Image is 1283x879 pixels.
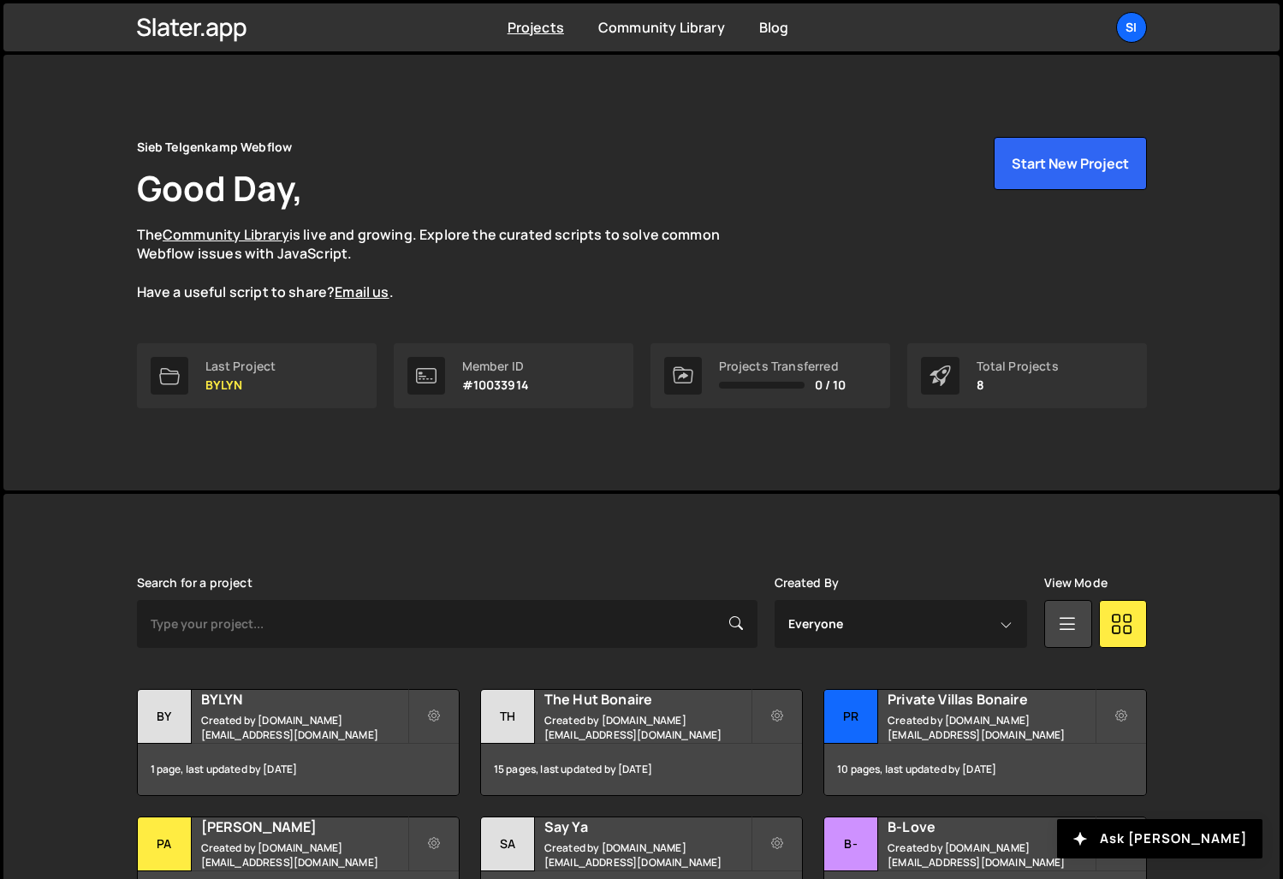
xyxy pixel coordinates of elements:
a: Community Library [163,225,289,244]
button: Ask [PERSON_NAME] [1057,819,1262,858]
p: 8 [977,378,1059,392]
a: Th The Hut Bonaire Created by [DOMAIN_NAME][EMAIL_ADDRESS][DOMAIN_NAME] 15 pages, last updated by... [480,689,803,796]
div: B- [824,817,878,871]
div: Pa [138,817,192,871]
a: Email us [335,282,389,301]
h2: B-Love [888,817,1094,836]
div: BY [138,690,192,744]
a: Pr Private Villas Bonaire Created by [DOMAIN_NAME][EMAIL_ADDRESS][DOMAIN_NAME] 10 pages, last upd... [823,689,1146,796]
a: Si [1116,12,1147,43]
div: Pr [824,690,878,744]
small: Created by [DOMAIN_NAME][EMAIL_ADDRESS][DOMAIN_NAME] [544,840,751,870]
p: The is live and growing. Explore the curated scripts to solve common Webflow issues with JavaScri... [137,225,753,302]
div: Projects Transferred [719,359,846,373]
label: Search for a project [137,576,252,590]
h2: The Hut Bonaire [544,690,751,709]
a: Last Project BYLYN [137,343,377,408]
div: Last Project [205,359,276,373]
div: 15 pages, last updated by [DATE] [481,744,802,795]
small: Created by [DOMAIN_NAME][EMAIL_ADDRESS][DOMAIN_NAME] [888,713,1094,742]
div: Sa [481,817,535,871]
p: #10033914 [462,378,529,392]
span: 0 / 10 [815,378,846,392]
a: Blog [759,18,789,37]
div: Total Projects [977,359,1059,373]
small: Created by [DOMAIN_NAME][EMAIL_ADDRESS][DOMAIN_NAME] [888,840,1094,870]
small: Created by [DOMAIN_NAME][EMAIL_ADDRESS][DOMAIN_NAME] [201,713,407,742]
input: Type your project... [137,600,757,648]
h1: Good Day, [137,164,303,211]
small: Created by [DOMAIN_NAME][EMAIL_ADDRESS][DOMAIN_NAME] [544,713,751,742]
div: Th [481,690,535,744]
div: 1 page, last updated by [DATE] [138,744,459,795]
h2: Private Villas Bonaire [888,690,1094,709]
a: Projects [508,18,564,37]
small: Created by [DOMAIN_NAME][EMAIL_ADDRESS][DOMAIN_NAME] [201,840,407,870]
label: View Mode [1044,576,1108,590]
div: Sieb Telgenkamp Webflow [137,137,293,157]
h2: BYLYN [201,690,407,709]
a: Community Library [598,18,725,37]
h2: [PERSON_NAME] [201,817,407,836]
div: 10 pages, last updated by [DATE] [824,744,1145,795]
label: Created By [775,576,840,590]
a: BY BYLYN Created by [DOMAIN_NAME][EMAIL_ADDRESS][DOMAIN_NAME] 1 page, last updated by [DATE] [137,689,460,796]
div: Member ID [462,359,529,373]
h2: Say Ya [544,817,751,836]
p: BYLYN [205,378,276,392]
button: Start New Project [994,137,1147,190]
